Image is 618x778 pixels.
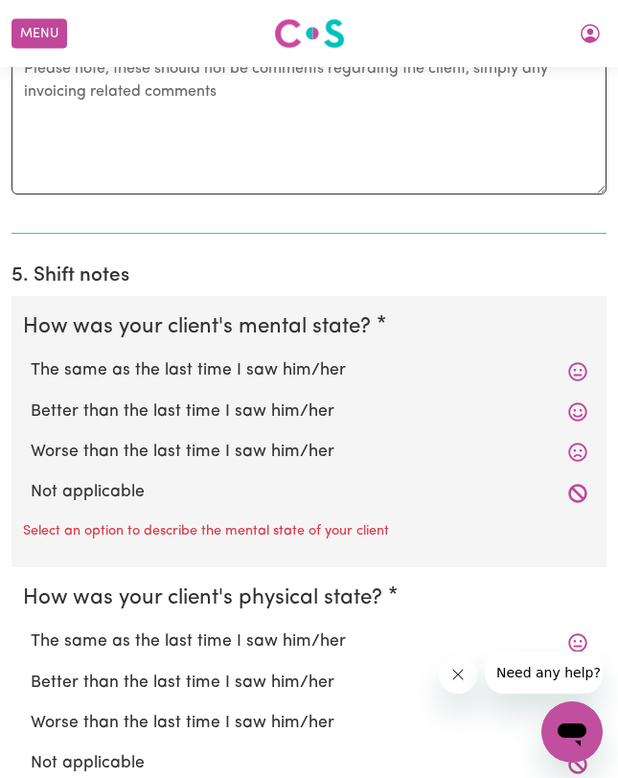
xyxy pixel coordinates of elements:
iframe: Button to launch messaging window [541,701,603,763]
iframe: Message from company [485,652,603,694]
label: Better than the last time I saw him/her [31,400,587,424]
p: Select an option to describe the mental state of your client [23,521,389,542]
img: Careseekers logo [274,16,345,51]
legend: How was your client's physical state? [23,583,390,614]
label: Not applicable [31,480,587,505]
button: Menu [11,19,67,49]
label: Not applicable [31,751,587,776]
iframe: Close message [439,655,477,694]
a: Careseekers logo [274,11,345,56]
label: Worse than the last time I saw him/her [31,440,587,465]
label: The same as the last time I saw him/her [31,629,587,654]
button: My Account [570,17,610,50]
h2: 5. Shift notes [11,264,607,288]
legend: How was your client's mental state? [23,311,378,343]
label: Worse than the last time I saw him/her [31,711,587,736]
label: The same as the last time I saw him/her [31,358,587,383]
label: Better than the last time I saw him/her [31,671,587,696]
